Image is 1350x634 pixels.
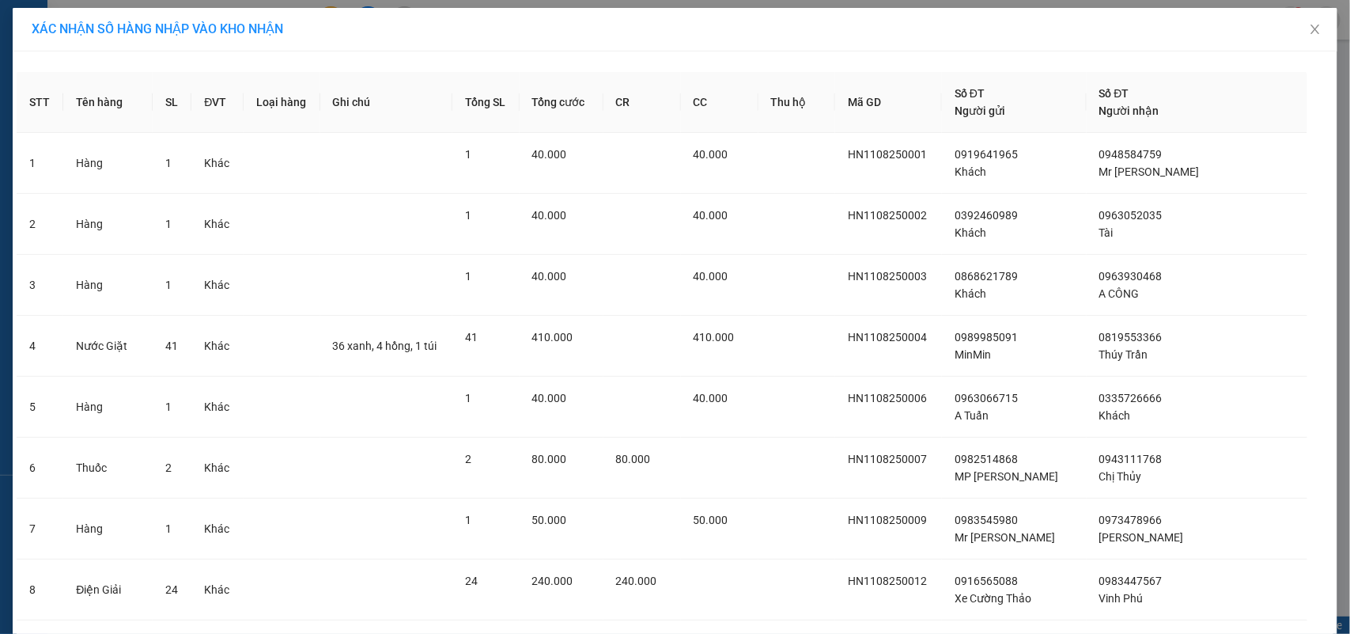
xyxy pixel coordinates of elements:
td: Điện Giải [63,560,153,621]
th: Tổng cước [520,72,603,133]
span: 0989985091 [955,331,1018,344]
th: STT [17,72,63,133]
span: Thúy Trần [1099,348,1148,361]
span: 1 [165,401,172,413]
td: 5 [17,377,63,438]
span: Mr [PERSON_NAME] [955,531,1055,544]
span: XÁC NHẬN SỐ HÀNG NHẬP VÀO KHO NHẬN [32,21,283,36]
span: 0963066715 [955,392,1018,404]
span: 24 [465,575,478,587]
span: 0335726666 [1099,392,1163,404]
span: 1 [165,157,172,169]
span: 0982514868 [955,453,1018,465]
span: A CÔNG [1099,287,1140,300]
span: HN1108250007 [848,453,927,465]
span: 2 [465,453,471,465]
span: Chị Thủy [1099,470,1142,483]
td: 1 [17,133,63,194]
button: Close [1293,8,1337,52]
th: Loại hàng [244,72,320,133]
span: Khách [955,165,986,178]
td: Nước Giặt [63,316,153,377]
span: 40.000 [532,148,567,161]
td: Khác [191,560,243,621]
th: ĐVT [191,72,243,133]
span: 41 [165,340,178,352]
td: Khác [191,194,243,255]
td: Hàng [63,133,153,194]
span: 41 [465,331,478,344]
span: Xe Cường Thảo [955,592,1031,605]
span: 50.000 [532,514,567,526]
td: Khác [191,133,243,194]
span: 2 [165,461,172,474]
span: Khách [955,287,986,300]
span: 0868621789 [955,270,1018,283]
span: 240.000 [616,575,657,587]
span: HN1108250004 [848,331,927,344]
span: 1 [165,218,172,230]
td: 4 [17,316,63,377]
th: CR [603,72,681,133]
span: Tài [1099,226,1114,239]
td: 2 [17,194,63,255]
span: Khách [955,226,986,239]
td: 8 [17,560,63,621]
span: 1 [465,209,471,222]
span: 0963930468 [1099,270,1163,283]
th: CC [681,72,758,133]
span: 40.000 [532,209,567,222]
span: 1 [165,279,172,291]
td: Thuốc [63,438,153,499]
span: 80.000 [532,453,567,465]
span: 0983545980 [955,514,1018,526]
span: 80.000 [616,453,651,465]
span: 410.000 [532,331,573,344]
span: 0392460989 [955,209,1018,222]
span: 24 [165,583,178,596]
td: Khác [191,255,243,316]
span: [PERSON_NAME] [1099,531,1184,544]
span: 40.000 [532,392,567,404]
td: Khác [191,377,243,438]
span: 40.000 [694,148,728,161]
span: 1 [465,514,471,526]
span: 0948584759 [1099,148,1163,161]
span: A Tuấn [955,409,989,422]
span: Người gửi [955,104,1005,117]
span: 0916565088 [955,575,1018,587]
span: HN1108250006 [848,392,927,404]
span: HN1108250009 [848,514,927,526]
span: Người nhận [1099,104,1159,117]
span: HN1108250012 [848,575,927,587]
td: Khác [191,499,243,560]
td: Khác [191,316,243,377]
span: 50.000 [694,514,728,526]
span: 1 [465,270,471,283]
span: HN1108250002 [848,209,927,222]
span: Mr [PERSON_NAME] [1099,165,1200,178]
span: 0819553366 [1099,331,1163,344]
td: Hàng [63,377,153,438]
th: Tổng SL [452,72,520,133]
span: 1 [465,148,471,161]
th: Ghi chú [320,72,452,133]
td: 6 [17,438,63,499]
td: Hàng [63,194,153,255]
th: Mã GD [835,72,942,133]
th: Thu hộ [758,72,836,133]
span: 240.000 [532,575,573,587]
span: MinMin [955,348,991,361]
td: 3 [17,255,63,316]
span: close [1309,23,1322,36]
span: 36 xanh, 4 hồng, 1 túi [333,340,437,352]
span: Số ĐT [1099,87,1129,100]
span: 1 [465,392,471,404]
span: 0943111768 [1099,453,1163,465]
span: 40.000 [694,392,728,404]
span: Vinh Phú [1099,592,1144,605]
span: 410.000 [694,331,735,344]
span: 1 [165,522,172,535]
span: 0963052035 [1099,209,1163,222]
span: Khách [1099,409,1131,422]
